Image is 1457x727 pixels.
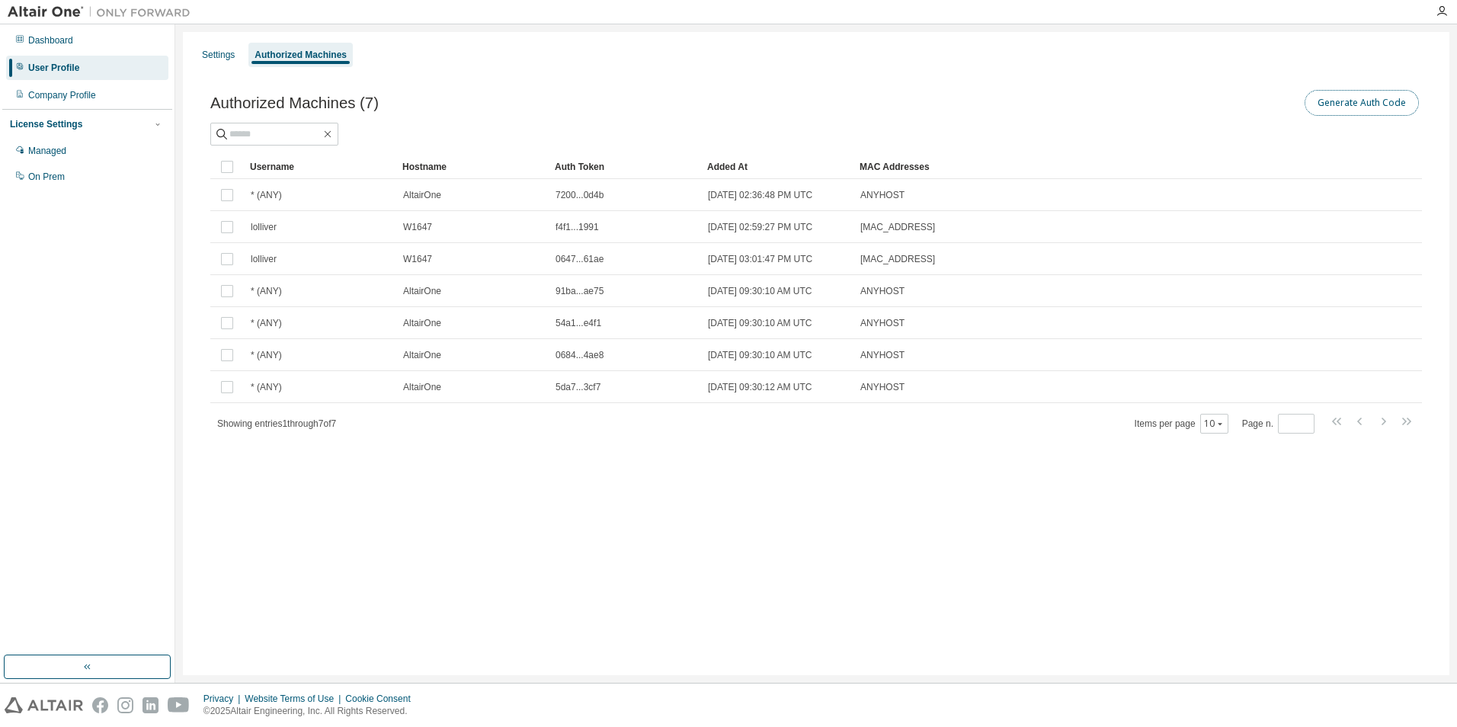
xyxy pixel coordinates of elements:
[10,118,82,130] div: License Settings
[708,285,812,297] span: [DATE] 09:30:10 AM UTC
[217,418,336,429] span: Showing entries 1 through 7 of 7
[860,317,905,329] span: ANYHOST
[708,253,812,265] span: [DATE] 03:01:47 PM UTC
[556,349,604,361] span: 0684...4ae8
[860,285,905,297] span: ANYHOST
[556,317,601,329] span: 54a1...e4f1
[403,349,441,361] span: AltairOne
[708,221,812,233] span: [DATE] 02:59:27 PM UTC
[860,349,905,361] span: ANYHOST
[251,253,277,265] span: lolliver
[8,5,198,20] img: Altair One
[28,171,65,183] div: On Prem
[142,697,159,713] img: linkedin.svg
[556,253,604,265] span: 0647...61ae
[708,349,812,361] span: [DATE] 09:30:10 AM UTC
[28,89,96,101] div: Company Profile
[403,317,441,329] span: AltairOne
[403,189,441,201] span: AltairOne
[92,697,108,713] img: facebook.svg
[556,381,600,393] span: 5da7...3cf7
[28,34,73,46] div: Dashboard
[860,221,935,233] span: [MAC_ADDRESS]
[251,221,277,233] span: lolliver
[860,381,905,393] span: ANYHOST
[28,62,79,74] div: User Profile
[251,285,282,297] span: * (ANY)
[251,381,282,393] span: * (ANY)
[251,317,282,329] span: * (ANY)
[251,189,282,201] span: * (ANY)
[860,189,905,201] span: ANYHOST
[402,155,543,179] div: Hostname
[1135,414,1228,434] span: Items per page
[255,49,347,61] div: Authorized Machines
[403,381,441,393] span: AltairOne
[556,285,604,297] span: 91ba...ae75
[707,155,847,179] div: Added At
[556,221,599,233] span: f4f1...1991
[556,189,604,201] span: 7200...0d4b
[5,697,83,713] img: altair_logo.svg
[203,705,420,718] p: © 2025 Altair Engineering, Inc. All Rights Reserved.
[202,49,235,61] div: Settings
[708,189,812,201] span: [DATE] 02:36:48 PM UTC
[1204,418,1225,430] button: 10
[860,155,1262,179] div: MAC Addresses
[403,221,432,233] span: W1647
[345,693,419,705] div: Cookie Consent
[708,317,812,329] span: [DATE] 09:30:10 AM UTC
[1305,90,1419,116] button: Generate Auth Code
[168,697,190,713] img: youtube.svg
[28,145,66,157] div: Managed
[203,693,245,705] div: Privacy
[708,381,812,393] span: [DATE] 09:30:12 AM UTC
[403,285,441,297] span: AltairOne
[860,253,935,265] span: [MAC_ADDRESS]
[555,155,695,179] div: Auth Token
[403,253,432,265] span: W1647
[245,693,345,705] div: Website Terms of Use
[250,155,390,179] div: Username
[210,94,379,112] span: Authorized Machines (7)
[251,349,282,361] span: * (ANY)
[117,697,133,713] img: instagram.svg
[1242,414,1315,434] span: Page n.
